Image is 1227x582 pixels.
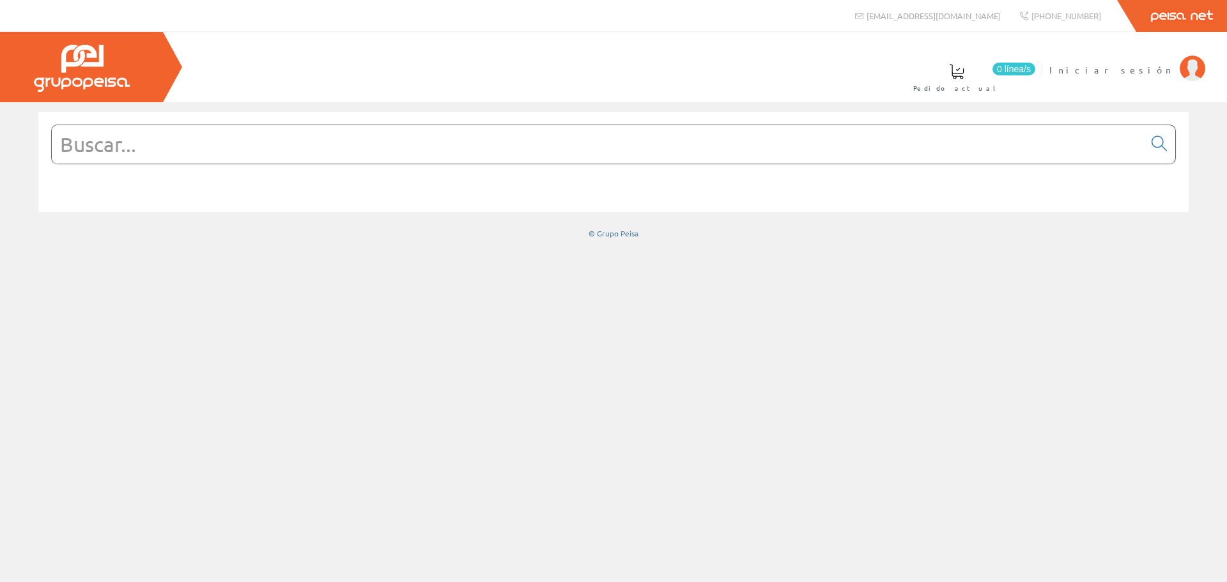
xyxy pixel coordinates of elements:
[913,82,1000,95] span: Pedido actual
[992,63,1035,75] span: 0 línea/s
[38,228,1189,239] div: © Grupo Peisa
[52,125,1144,164] input: Buscar...
[867,10,1000,21] span: [EMAIL_ADDRESS][DOMAIN_NAME]
[1031,10,1101,21] span: [PHONE_NUMBER]
[1049,53,1205,65] a: Iniciar sesión
[34,45,130,92] img: Grupo Peisa
[1049,63,1173,76] span: Iniciar sesión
